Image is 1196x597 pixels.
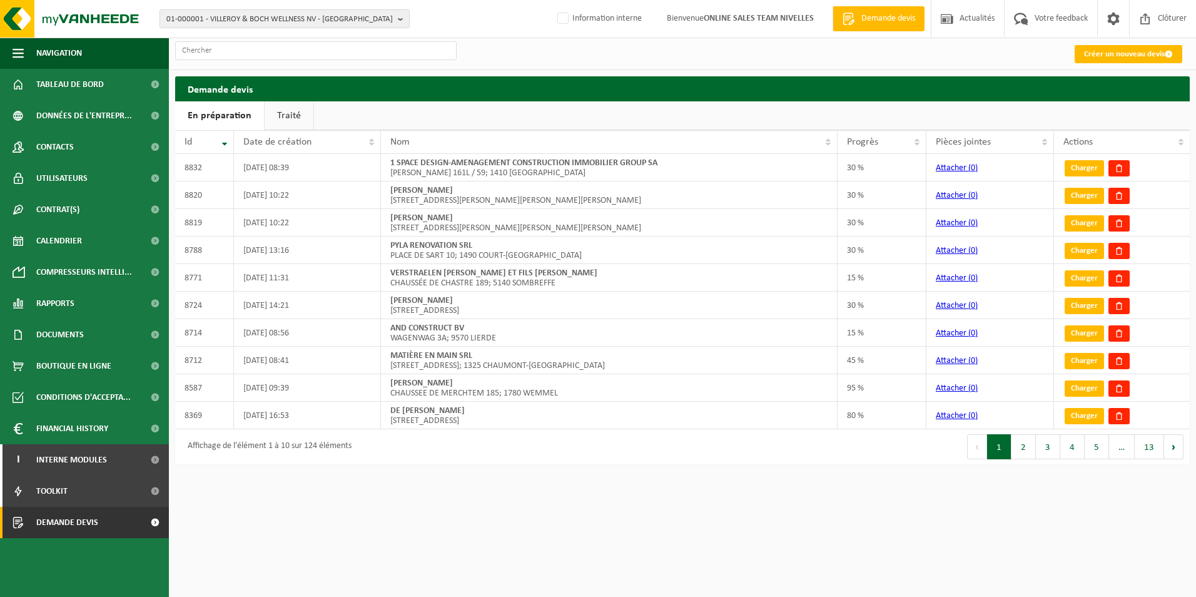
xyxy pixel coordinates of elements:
a: Charger [1065,380,1104,397]
td: 8832 [175,154,234,181]
td: 8771 [175,264,234,292]
span: 0 [971,218,975,228]
td: 45 % [838,347,927,374]
span: 0 [971,411,975,421]
span: Progrès [847,137,878,147]
td: 8819 [175,209,234,237]
button: 2 [1011,434,1036,459]
span: Boutique en ligne [36,350,111,382]
strong: PYLA RENOVATION SRL [390,241,472,250]
span: Données de l'entrepr... [36,100,132,131]
span: 0 [971,163,975,173]
span: 01-000001 - VILLEROY & BOCH WELLNESS NV - [GEOGRAPHIC_DATA] [166,10,393,29]
strong: VERSTRAELEN [PERSON_NAME] ET FILS [PERSON_NAME] [390,268,597,278]
td: [STREET_ADDRESS]; 1325 CHAUMONT-[GEOGRAPHIC_DATA] [381,347,838,374]
input: Chercher [175,41,457,60]
span: Conditions d'accepta... [36,382,131,413]
td: [STREET_ADDRESS] [381,292,838,319]
td: [DATE] 13:16 [234,237,381,264]
td: 8820 [175,181,234,209]
button: Previous [967,434,987,459]
span: Contacts [36,131,74,163]
td: CHAUSSÉE DE CHASTRE 189; 5140 SOMBREFFE [381,264,838,292]
span: … [1109,434,1135,459]
a: Charger [1065,188,1104,204]
td: [STREET_ADDRESS][PERSON_NAME][PERSON_NAME][PERSON_NAME] [381,209,838,237]
strong: [PERSON_NAME] [390,296,453,305]
a: Charger [1065,408,1104,424]
td: 8724 [175,292,234,319]
span: Id [185,137,192,147]
span: Rapports [36,288,74,319]
a: Charger [1065,160,1104,176]
a: Charger [1065,298,1104,314]
td: 8712 [175,347,234,374]
td: 8587 [175,374,234,402]
td: 8714 [175,319,234,347]
a: Attacher (0) [936,329,978,338]
a: Attacher (0) [936,384,978,393]
button: Next [1164,434,1183,459]
td: [DATE] 09:39 [234,374,381,402]
span: 0 [971,191,975,200]
strong: [PERSON_NAME] [390,186,453,195]
td: 8369 [175,402,234,429]
a: Attacher (0) [936,163,978,173]
td: [DATE] 08:39 [234,154,381,181]
span: Nom [390,137,410,147]
span: Compresseurs intelli... [36,257,132,288]
span: 0 [971,273,975,283]
td: [DATE] 16:53 [234,402,381,429]
button: 13 [1135,434,1164,459]
a: Charger [1065,325,1104,342]
td: 30 % [838,292,927,319]
a: Charger [1065,215,1104,232]
div: Affichage de l'élément 1 à 10 sur 124 éléments [181,436,352,458]
button: 1 [987,434,1011,459]
a: Traité [265,101,313,130]
a: Attacher (0) [936,218,978,228]
span: Contrat(s) [36,194,79,225]
span: Documents [36,319,84,350]
td: 30 % [838,209,927,237]
span: Date de création [243,137,312,147]
td: [DATE] 10:22 [234,181,381,209]
td: 95 % [838,374,927,402]
span: Navigation [36,38,82,69]
td: 30 % [838,237,927,264]
button: 4 [1060,434,1085,459]
a: Attacher (0) [936,273,978,283]
span: 0 [971,246,975,255]
a: Attacher (0) [936,301,978,310]
strong: MATIÈRE EN MAIN SRL [390,351,472,360]
label: Information interne [555,9,642,28]
span: Financial History [36,413,108,444]
a: En préparation [175,101,264,130]
span: I [13,444,24,476]
strong: 1 SPACE DESIGN-AMENAGEMENT CONSTRUCTION IMMOBILIER GROUP SA [390,158,657,168]
td: [DATE] 10:22 [234,209,381,237]
td: [STREET_ADDRESS][PERSON_NAME][PERSON_NAME][PERSON_NAME] [381,181,838,209]
span: Calendrier [36,225,82,257]
td: PLACE DE SART 10; 1490 COURT-[GEOGRAPHIC_DATA] [381,237,838,264]
td: 30 % [838,181,927,209]
h2: Demande devis [175,76,1190,101]
span: 0 [971,329,975,338]
strong: [PERSON_NAME] [390,213,453,223]
td: 15 % [838,319,927,347]
span: 0 [971,384,975,393]
a: Attacher (0) [936,246,978,255]
strong: DE [PERSON_NAME] [390,406,465,416]
a: Attacher (0) [936,356,978,365]
td: 15 % [838,264,927,292]
button: 5 [1085,434,1109,459]
td: [DATE] 08:41 [234,347,381,374]
span: Pièces jointes [936,137,991,147]
a: Créer un nouveau devis [1075,45,1182,63]
td: [PERSON_NAME] 161L / 59; 1410 [GEOGRAPHIC_DATA] [381,154,838,181]
a: Charger [1065,243,1104,259]
a: Attacher (0) [936,191,978,200]
span: Toolkit [36,476,68,507]
a: Demande devis [833,6,925,31]
td: 8788 [175,237,234,264]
